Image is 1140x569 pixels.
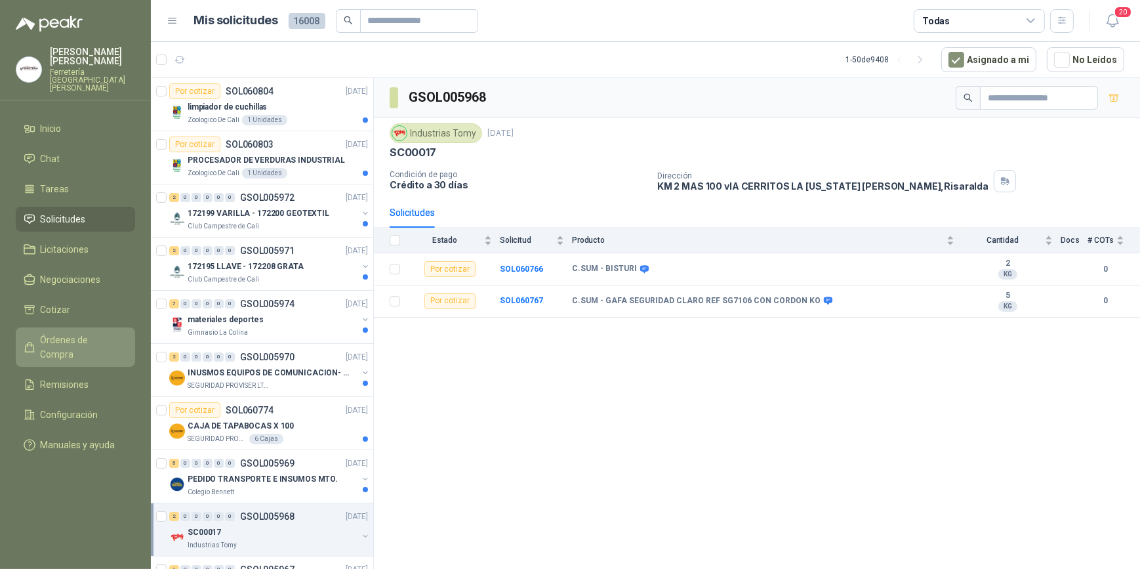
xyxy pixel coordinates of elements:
[845,49,931,70] div: 1 - 50 de 9408
[50,47,135,66] p: [PERSON_NAME] [PERSON_NAME]
[500,264,543,274] b: SOL060766
[180,193,190,202] div: 0
[151,397,373,450] a: Por cotizarSOL060774[DATE] Company LogoCAJA DE TAPABOCAS X 100SEGURIDAD PROVISER LTDA6 Cajas
[1061,228,1088,253] th: Docs
[169,349,371,391] a: 2 0 0 0 0 0 GSOL005970[DATE] Company LogoINUSMOS EQUIPOS DE COMUNICACION- DGP 8550SEGURIDAD PROVI...
[500,236,554,245] span: Solicitud
[203,459,213,468] div: 0
[41,408,98,422] span: Configuración
[500,296,543,305] a: SOL060767
[226,406,274,415] p: SOL060774
[346,192,368,204] p: [DATE]
[41,212,86,226] span: Solicitudes
[392,126,407,140] img: Company Logo
[225,246,235,255] div: 0
[922,14,950,28] div: Todas
[242,168,287,179] div: 1 Unidades
[192,512,201,521] div: 0
[962,228,1061,253] th: Cantidad
[16,297,135,322] a: Cotizar
[962,291,1053,301] b: 5
[225,193,235,202] div: 0
[188,314,264,326] p: materiales deportes
[169,512,179,521] div: 2
[1088,236,1114,245] span: # COTs
[657,171,988,180] p: Dirección
[226,140,274,149] p: SOL060803
[16,146,135,171] a: Chat
[962,259,1053,269] b: 2
[572,264,637,274] b: C.SUM - BISTURI
[214,246,224,255] div: 0
[346,404,368,417] p: [DATE]
[408,228,500,253] th: Estado
[1114,6,1132,18] span: 20
[998,269,1017,280] div: KG
[1088,263,1124,276] b: 0
[346,245,368,257] p: [DATE]
[188,434,247,444] p: SEGURIDAD PROVISER LTDA
[169,509,371,551] a: 2 0 0 0 0 0 GSOL005968[DATE] Company LogoSC00017Industrias Tomy
[169,402,220,418] div: Por cotizar
[203,299,213,308] div: 0
[941,47,1036,72] button: Asignado a mi
[169,299,179,308] div: 7
[188,420,294,432] p: CAJA DE TAPABOCAS X 100
[169,158,185,173] img: Company Logo
[16,432,135,457] a: Manuales y ayuda
[214,299,224,308] div: 0
[169,317,185,333] img: Company Logo
[192,459,201,468] div: 0
[214,459,224,468] div: 0
[16,327,135,367] a: Órdenes de Compra
[151,131,373,184] a: Por cotizarSOL060803[DATE] Company LogoPROCESADOR DE VERDURAS INDUSTRIALZoologico De Cali1 Unidades
[169,243,371,285] a: 2 0 0 0 0 0 GSOL005971[DATE] Company Logo172195 LLAVE - 172208 GRATAClub Campestre de Cali
[169,83,220,99] div: Por cotizar
[188,381,270,391] p: SEGURIDAD PROVISER LTDA
[188,473,338,486] p: PEDIDO TRANSPORTE E INSUMOS MTO.
[180,299,190,308] div: 0
[225,459,235,468] div: 0
[390,179,647,190] p: Crédito a 30 días
[225,299,235,308] div: 0
[16,237,135,262] a: Licitaciones
[214,512,224,521] div: 0
[194,11,278,30] h1: Mis solicitudes
[1088,228,1140,253] th: # COTs
[289,13,325,29] span: 16008
[41,303,71,317] span: Cotizar
[180,246,190,255] div: 0
[41,377,89,392] span: Remisiones
[16,177,135,201] a: Tareas
[16,16,83,32] img: Logo peakr
[203,246,213,255] div: 0
[169,530,185,545] img: Company Logo
[487,127,514,140] p: [DATE]
[346,298,368,310] p: [DATE]
[50,68,135,92] p: Ferretería [GEOGRAPHIC_DATA][PERSON_NAME]
[188,154,345,167] p: PROCESADOR DE VERDURAS INDUSTRIAL
[188,261,304,273] p: 172195 LLAVE - 172208 GRATA
[203,193,213,202] div: 0
[169,459,179,468] div: 5
[41,121,62,136] span: Inicio
[188,274,259,285] p: Club Campestre de Cali
[249,434,283,444] div: 6 Cajas
[188,168,239,179] p: Zoologico De Cali
[16,207,135,232] a: Solicitudes
[226,87,274,96] p: SOL060804
[240,512,295,521] p: GSOL005968
[998,301,1017,312] div: KG
[344,16,353,25] span: search
[240,299,295,308] p: GSOL005974
[16,57,41,82] img: Company Logo
[390,170,647,179] p: Condición de pago
[346,138,368,151] p: [DATE]
[424,261,476,277] div: Por cotizar
[192,352,201,362] div: 0
[408,236,481,245] span: Estado
[346,351,368,364] p: [DATE]
[192,246,201,255] div: 0
[240,352,295,362] p: GSOL005970
[572,236,944,245] span: Producto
